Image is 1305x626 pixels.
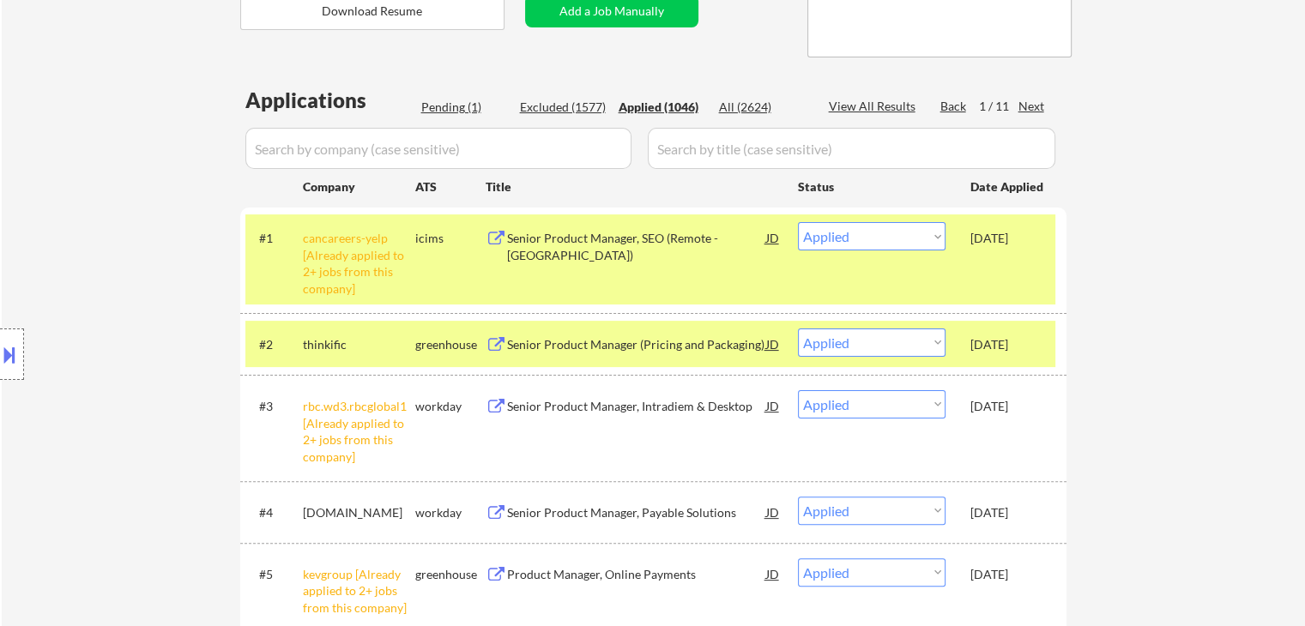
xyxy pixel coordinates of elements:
div: Applied (1046) [619,99,704,116]
div: icims [415,230,486,247]
div: JD [764,558,782,589]
div: All (2624) [719,99,805,116]
div: [DOMAIN_NAME] [303,504,415,521]
div: JD [764,390,782,421]
div: [DATE] [970,230,1046,247]
div: [DATE] [970,336,1046,353]
div: Senior Product Manager, Payable Solutions [507,504,766,521]
div: View All Results [829,98,921,115]
input: Search by company (case sensitive) [245,128,631,169]
div: Company [303,178,415,196]
div: workday [415,504,486,521]
div: 1 / 11 [979,98,1018,115]
div: greenhouse [415,336,486,353]
div: JD [764,497,782,527]
div: Product Manager, Online Payments [507,566,766,583]
div: Back [940,98,968,115]
div: [DATE] [970,566,1046,583]
div: Next [1018,98,1046,115]
div: Pending (1) [421,99,507,116]
div: JD [764,328,782,359]
input: Search by title (case sensitive) [648,128,1055,169]
div: JD [764,222,782,253]
div: [DATE] [970,398,1046,415]
div: Senior Product Manager, Intradiem & Desktop [507,398,766,415]
div: kevgroup [Already applied to 2+ jobs from this company] [303,566,415,617]
div: Senior Product Manager, SEO (Remote - [GEOGRAPHIC_DATA]) [507,230,766,263]
div: workday [415,398,486,415]
div: rbc.wd3.rbcglobal1 [Already applied to 2+ jobs from this company] [303,398,415,465]
div: [DATE] [970,504,1046,521]
div: ATS [415,178,486,196]
div: Date Applied [970,178,1046,196]
div: Status [798,171,946,202]
div: greenhouse [415,566,486,583]
div: cancareers-yelp [Already applied to 2+ jobs from this company] [303,230,415,297]
div: Title [486,178,782,196]
div: Senior Product Manager (Pricing and Packaging) [507,336,766,353]
div: thinkific [303,336,415,353]
div: Applications [245,90,415,111]
div: Excluded (1577) [520,99,606,116]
